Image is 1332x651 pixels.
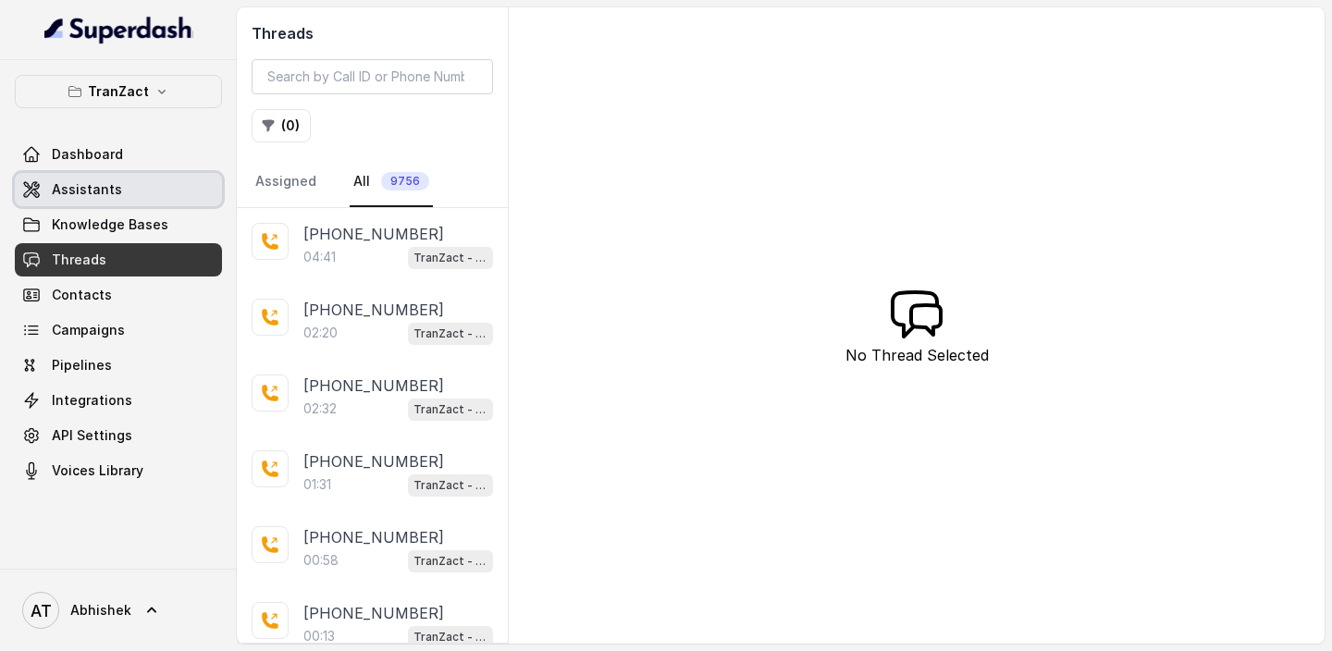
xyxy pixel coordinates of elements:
[15,349,222,382] a: Pipelines
[52,145,123,164] span: Dashboard
[303,399,337,418] p: 02:32
[15,313,222,347] a: Campaigns
[303,450,444,473] p: [PHONE_NUMBER]
[52,426,132,445] span: API Settings
[31,601,52,620] text: AT
[52,391,132,410] span: Integrations
[845,344,989,366] p: No Thread Selected
[252,157,320,207] a: Assigned
[15,278,222,312] a: Contacts
[413,476,487,495] p: TranZact - Outbound Call Assistant
[52,321,125,339] span: Campaigns
[303,602,444,624] p: [PHONE_NUMBER]
[252,22,493,44] h2: Threads
[15,75,222,108] button: TranZact
[303,223,444,245] p: [PHONE_NUMBER]
[303,324,338,342] p: 02:20
[15,419,222,452] a: API Settings
[413,249,487,267] p: TranZact - Outbound Call Assistant
[15,208,222,241] a: Knowledge Bases
[303,375,444,397] p: [PHONE_NUMBER]
[70,601,131,620] span: Abhishek
[413,552,487,571] p: TranZact - Outbound Call Assistant
[303,551,339,570] p: 00:58
[252,157,493,207] nav: Tabs
[413,628,487,646] p: TranZact - Outbound Call Assistant
[15,138,222,171] a: Dashboard
[88,80,149,103] p: TranZact
[52,215,168,234] span: Knowledge Bases
[52,251,106,269] span: Threads
[15,243,222,276] a: Threads
[303,526,444,548] p: [PHONE_NUMBER]
[252,59,493,94] input: Search by Call ID or Phone Number
[15,173,222,206] a: Assistants
[15,584,222,636] a: Abhishek
[303,627,335,645] p: 00:13
[303,475,331,494] p: 01:31
[52,180,122,199] span: Assistants
[303,299,444,321] p: [PHONE_NUMBER]
[413,325,487,343] p: TranZact - Outbound Call Assistant
[303,248,336,266] p: 04:41
[15,454,222,487] a: Voices Library
[381,172,429,190] span: 9756
[52,286,112,304] span: Contacts
[350,157,433,207] a: All9756
[413,400,487,419] p: TranZact - Outbound Call Assistant
[52,356,112,375] span: Pipelines
[52,461,143,480] span: Voices Library
[44,15,193,44] img: light.svg
[252,109,311,142] button: (0)
[15,384,222,417] a: Integrations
